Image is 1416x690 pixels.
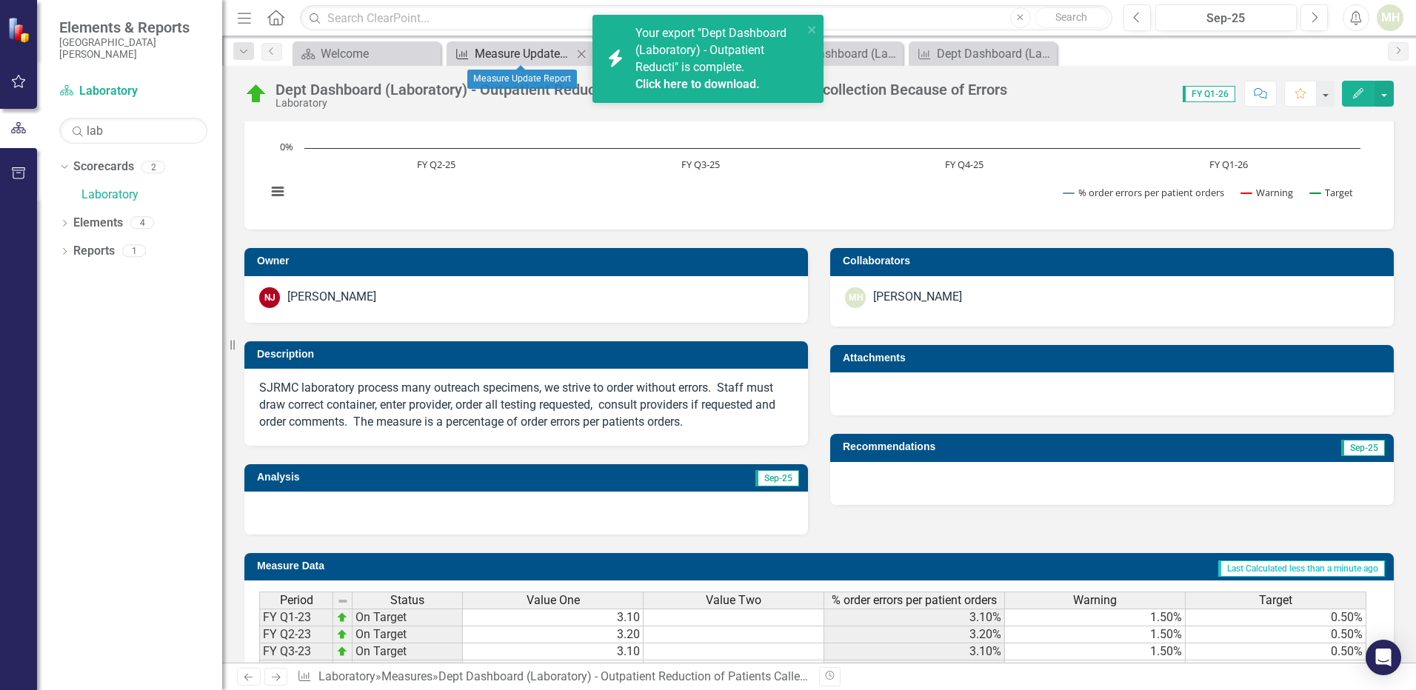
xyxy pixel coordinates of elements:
td: 1.50% [1005,660,1186,677]
a: Click here to download. [635,77,760,91]
p: SJRMC laboratory process many outreach specimens, we strive to order without errors. Staff must d... [259,380,793,431]
img: zOikAAAAAElFTkSuQmCC [336,629,348,640]
td: 0.50% [1186,609,1366,626]
a: Dept Dashboard (Laboratory) - Quest Laboratory: Percent of Top 25 Assays Completed in Fewer Hours... [912,44,1053,63]
td: 1.50% [1005,609,1186,626]
div: » » [297,669,808,686]
button: View chart menu, Chart [267,181,288,202]
span: Warning [1073,594,1117,607]
h3: Collaborators [843,255,1386,267]
div: Dept Dashboard (Laboratory) - Quest Laboratory: Percent of Top 25 Assays Completed in Fewer Hours... [937,44,1053,63]
img: zOikAAAAAElFTkSuQmCC [336,612,348,623]
input: Search ClearPoint... [300,5,1112,31]
text: FY Q3-25 [681,158,720,171]
a: Laboratory [318,669,375,683]
text: FY Q2-25 [417,158,455,171]
button: Show Target [1310,186,1354,199]
a: Measures [381,669,433,683]
span: Elements & Reports [59,19,207,36]
h3: Description [257,349,801,360]
td: On Target [353,626,463,643]
text: FY Q1-26 [1209,158,1248,171]
button: Show % order errors per patient orders [1063,186,1226,199]
img: ClearPoint Strategy [6,16,34,44]
td: FY Q4-23 [259,660,333,677]
div: 2 [141,161,165,173]
span: Period [280,594,313,607]
div: Dept Dashboard (Laboratory) - Outpatient Reduction of Patients Called Back for Recollection Becau... [275,81,1007,98]
small: [GEOGRAPHIC_DATA][PERSON_NAME] [59,36,207,61]
div: 4 [130,217,154,230]
div: MH [845,287,866,308]
img: On Target [244,82,268,106]
span: % order errors per patient orders [832,594,997,607]
td: 3.20 [463,626,644,643]
h3: Attachments [843,352,1386,364]
span: Target [1259,594,1292,607]
div: Dept Dashboard (Laboratory) - Outpatient Reduction of Patients Called Back for Recollection Becau... [438,669,1015,683]
td: 0.50% [1186,643,1366,660]
td: 3.10 [463,643,644,660]
td: FY Q2-23 [259,626,333,643]
button: close [807,21,818,38]
div: [PERSON_NAME] [873,289,962,306]
span: Sep-25 [1341,440,1385,456]
td: FY Q1-23 [259,609,333,626]
span: Search [1055,11,1087,23]
td: FY Q3-23 [259,643,333,660]
button: Show Warning [1241,186,1294,199]
span: FY Q1-26 [1183,86,1235,102]
button: Sep-25 [1155,4,1297,31]
div: Welcome [321,44,437,63]
a: Welcome [296,44,437,63]
a: Measure Update Report [450,44,572,63]
td: 3.20% [824,626,1005,643]
div: Measure Update Report [475,44,572,63]
td: 3.10 [463,609,644,626]
div: Measure Update Report [467,70,577,89]
text: 0% [280,140,293,153]
td: 0.50% [1186,626,1366,643]
a: Laboratory [59,83,207,100]
td: On Target [353,643,463,660]
h3: Owner [257,255,801,267]
div: 1 [122,245,146,258]
td: On Target [353,609,463,626]
td: 1.50% [1005,626,1186,643]
td: 1.50% [1005,643,1186,660]
td: 3.20% [824,660,1005,677]
span: Last Calculated less than a minute ago [1218,560,1385,577]
div: Laboratory [275,98,1007,109]
span: Status [390,594,424,607]
img: 8DAGhfEEPCf229AAAAAElFTkSuQmCC [337,595,349,607]
h3: Recommendations [843,441,1209,452]
a: Reports [73,243,115,260]
span: Sep-25 [755,470,799,486]
a: Scorecards [73,158,134,175]
td: 3.10% [824,609,1005,626]
td: On Target [353,660,463,677]
text: FY Q4-25 [945,158,983,171]
td: 3.20 [463,660,644,677]
input: Search Below... [59,118,207,144]
div: Sep-25 [1160,10,1292,27]
span: Your export "Dept Dashboard (Laboratory) - Outpatient Reducti" is complete. [635,26,799,93]
h3: Analysis [257,472,521,483]
span: Value One [527,594,580,607]
a: Elements [73,215,123,232]
a: Laboratory [81,187,222,204]
div: NJ [259,287,280,308]
a: Dept Dashboard (Laboratory) - [GEOGRAPHIC_DATA][PERSON_NAME]: Average turnaround time for patholo... [758,44,899,63]
button: MH [1377,4,1403,31]
div: Dept Dashboard (Laboratory) - [GEOGRAPHIC_DATA][PERSON_NAME]: Average turnaround time for patholo... [783,44,899,63]
button: Search [1035,7,1109,28]
td: 0.50% [1186,660,1366,677]
span: Value Two [706,594,761,607]
h3: Measure Data [257,560,581,572]
img: zOikAAAAAElFTkSuQmCC [336,646,348,657]
td: 3.10% [824,643,1005,660]
div: Open Intercom Messenger [1366,640,1401,675]
div: [PERSON_NAME] [287,289,376,306]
